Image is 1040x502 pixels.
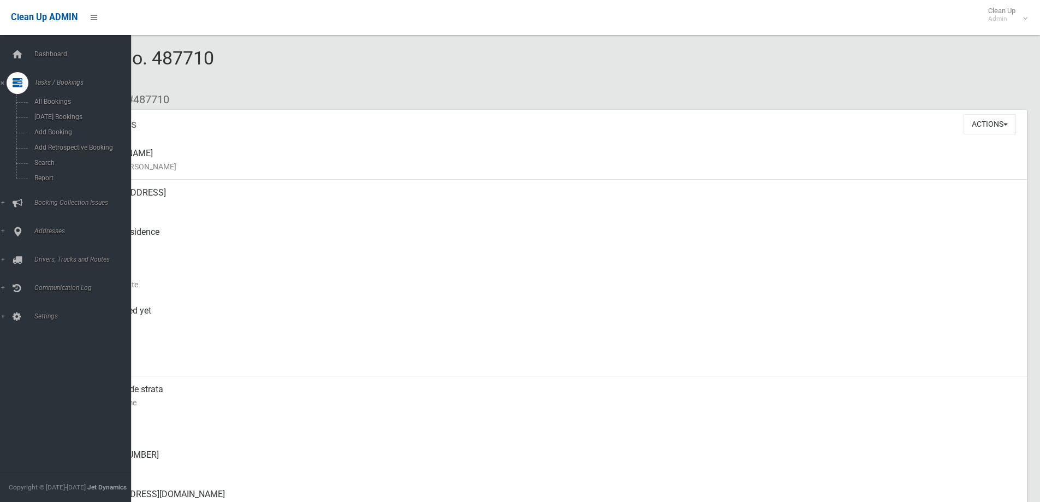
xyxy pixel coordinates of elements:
small: Name of [PERSON_NAME] [87,160,1018,173]
span: Booking No. 487710 [48,47,214,90]
div: [PHONE_NUMBER] [87,442,1018,481]
button: Actions [964,114,1016,134]
span: Clean Up ADMIN [11,12,78,22]
span: Add Booking [31,128,130,136]
div: [STREET_ADDRESS] [87,180,1018,219]
div: [PERSON_NAME] [87,140,1018,180]
span: Communication Log [31,284,139,292]
span: Dashboard [31,50,139,58]
small: Mobile [87,422,1018,435]
span: Add Retrospective Booking [31,144,130,151]
div: Front of Residence [87,219,1018,258]
small: Contact Name [87,396,1018,409]
span: All Bookings [31,98,130,105]
strong: Jet Dynamics [87,483,127,491]
span: Drivers, Trucks and Routes [31,256,139,263]
span: Copyright © [DATE]-[DATE] [9,483,86,491]
span: Addresses [31,227,139,235]
span: Clean Up [983,7,1026,23]
div: Not collected yet [87,298,1018,337]
div: [DATE] [87,337,1018,376]
span: Tasks / Bookings [31,79,139,86]
small: Admin [988,15,1015,23]
small: Collection Date [87,278,1018,291]
small: Address [87,199,1018,212]
small: Collected At [87,317,1018,330]
small: Pickup Point [87,239,1018,252]
div: Rye Westside strata [87,376,1018,416]
span: Search [31,159,130,167]
span: Settings [31,312,139,320]
div: [DATE] [87,258,1018,298]
li: #487710 [119,90,169,110]
span: [DATE] Bookings [31,113,130,121]
small: Landline [87,462,1018,475]
span: Report [31,174,130,182]
small: Zone [87,357,1018,370]
span: Booking Collection Issues [31,199,139,206]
